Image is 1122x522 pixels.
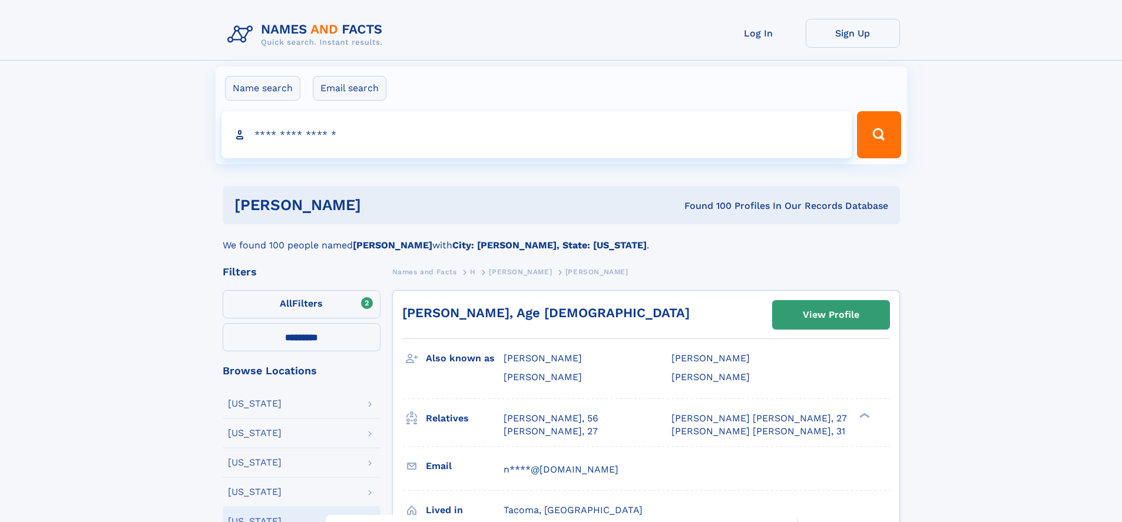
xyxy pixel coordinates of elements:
div: Filters [223,267,380,277]
b: [PERSON_NAME] [353,240,432,251]
div: [US_STATE] [228,428,282,438]
a: H [470,264,476,279]
button: Search Button [857,111,901,158]
div: [US_STATE] [228,458,282,467]
h1: [PERSON_NAME] [234,198,523,212]
div: Browse Locations [223,365,380,376]
span: [PERSON_NAME] [504,371,582,383]
label: Email search [313,76,386,101]
div: Found 100 Profiles In Our Records Database [522,200,888,212]
a: [PERSON_NAME], 56 [504,412,598,425]
label: Filters [223,290,380,318]
div: [US_STATE] [228,487,282,497]
span: H [470,268,476,276]
img: Logo Names and Facts [223,19,392,51]
a: Sign Up [806,19,900,48]
a: Names and Facts [392,264,457,279]
div: We found 100 people named with . [223,224,900,252]
span: Tacoma, [GEOGRAPHIC_DATA] [504,504,643,516]
span: [PERSON_NAME] [504,353,582,364]
a: [PERSON_NAME] [489,264,552,279]
span: All [280,298,292,309]
div: ❯ [856,411,871,419]
h3: Lived in [426,500,504,520]
span: [PERSON_NAME] [565,268,628,276]
a: [PERSON_NAME], 27 [504,425,598,438]
div: View Profile [803,301,859,328]
label: Name search [225,76,300,101]
div: [US_STATE] [228,399,282,408]
a: [PERSON_NAME] [PERSON_NAME], 27 [671,412,847,425]
a: Log In [711,19,806,48]
a: View Profile [773,301,889,329]
span: [PERSON_NAME] [489,268,552,276]
input: search input [221,111,852,158]
span: [PERSON_NAME] [671,353,750,364]
a: [PERSON_NAME], Age [DEMOGRAPHIC_DATA] [402,305,690,320]
a: [PERSON_NAME] [PERSON_NAME], 31 [671,425,845,438]
b: City: [PERSON_NAME], State: [US_STATE] [452,240,647,251]
h3: Email [426,456,504,476]
h3: Also known as [426,348,504,368]
h3: Relatives [426,408,504,428]
span: [PERSON_NAME] [671,371,750,383]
